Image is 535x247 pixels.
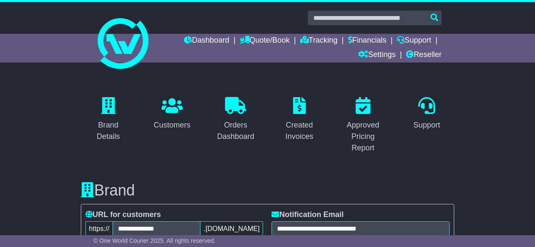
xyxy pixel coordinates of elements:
[272,94,327,145] a: Created Invoices
[86,119,131,142] div: Brand Details
[277,119,322,142] div: Created Invoices
[81,182,454,199] h3: Brand
[335,94,391,157] a: Approved Pricing Report
[85,221,113,236] span: https://
[85,210,161,220] label: URL for customers
[348,34,387,48] a: Financials
[406,48,442,62] a: Reseller
[341,119,385,154] div: Approved Pricing Report
[300,34,337,48] a: Tracking
[240,34,290,48] a: Quote/Book
[358,48,395,62] a: Settings
[272,210,343,220] label: Notification Email
[208,94,263,145] a: Orders Dashboard
[413,119,440,131] div: Support
[184,34,229,48] a: Dashboard
[408,94,445,134] a: Support
[200,221,263,236] span: .[DOMAIN_NAME]
[154,119,190,131] div: Customers
[214,119,258,142] div: Orders Dashboard
[93,237,216,244] span: © One World Courier 2025. All rights reserved.
[397,34,431,48] a: Support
